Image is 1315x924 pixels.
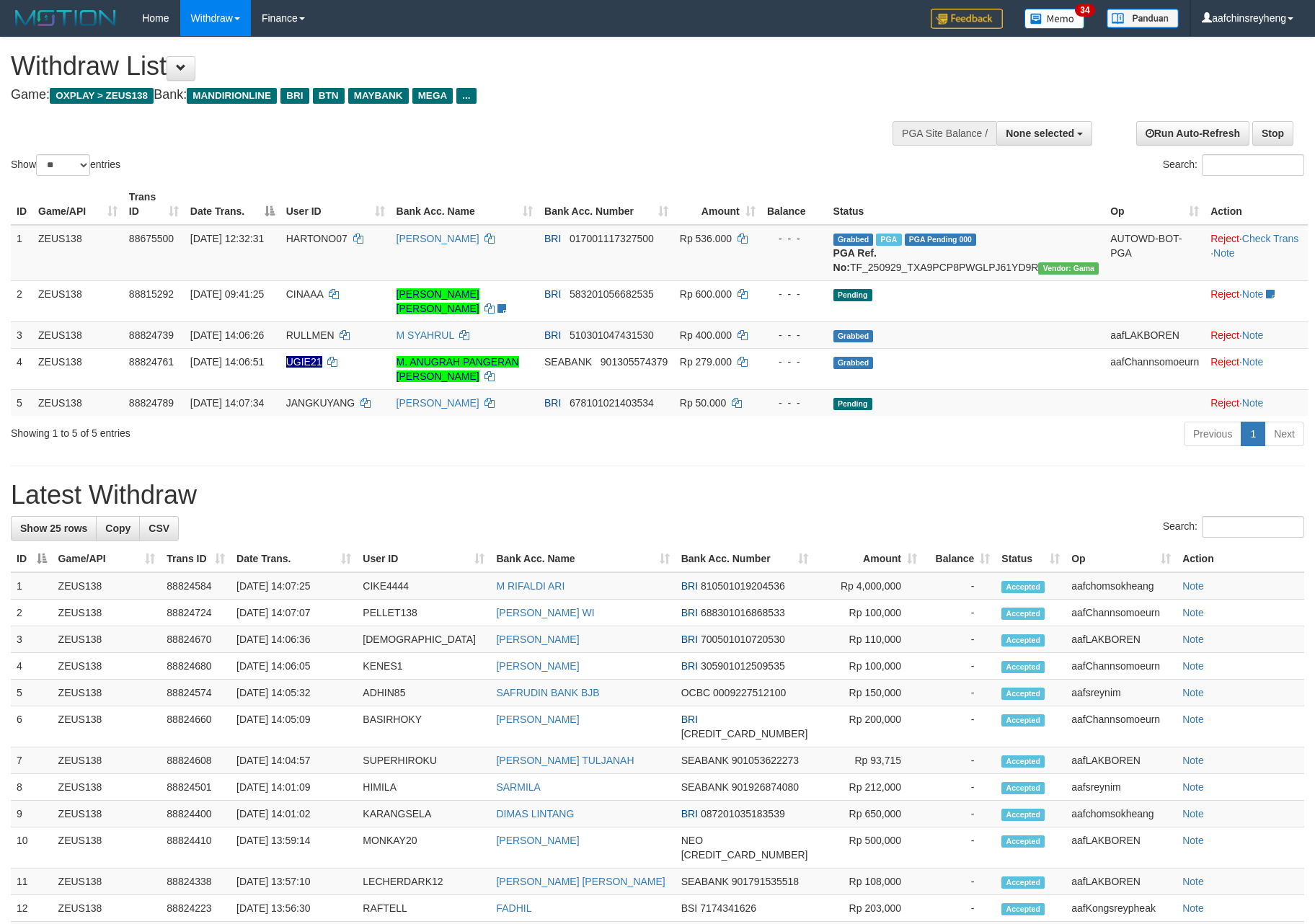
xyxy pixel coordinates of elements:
a: [PERSON_NAME] [PERSON_NAME] [496,876,665,887]
span: BRI [544,329,561,341]
span: [DATE] 09:41:25 [190,288,264,300]
label: Show entries [11,154,120,176]
span: BRI [681,580,698,592]
label: Search: [1163,154,1304,176]
span: Accepted [1001,608,1045,620]
th: ID [11,184,32,225]
td: ZEUS138 [53,801,161,827]
td: ZEUS138 [53,653,161,680]
td: ZEUS138 [53,895,161,922]
th: Game/API: activate to sort column ascending [32,184,123,225]
td: ZEUS138 [32,225,123,281]
td: ZEUS138 [32,321,123,348]
td: Rp 212,000 [814,774,924,801]
th: Op: activate to sort column ascending [1104,184,1205,225]
td: [DATE] 14:05:09 [231,706,357,747]
a: [PERSON_NAME] WI [496,607,594,618]
span: SEABANK [544,356,592,368]
td: ZEUS138 [53,680,161,706]
a: [PERSON_NAME] [496,714,579,725]
a: Reject [1210,397,1239,409]
span: Grabbed [833,330,874,342]
a: 1 [1241,422,1265,446]
span: Pending [833,398,872,410]
td: 88824410 [161,827,231,869]
span: SEABANK [681,755,729,766]
td: - [923,653,996,680]
span: Accepted [1001,688,1045,700]
td: · [1205,389,1308,416]
td: aafChannsomoeurn [1066,706,1177,747]
td: 88824223 [161,895,231,922]
th: Date Trans.: activate to sort column descending [185,184,280,225]
span: Rp 279.000 [680,356,732,368]
span: ... [456,88,476,104]
th: Balance [761,184,828,225]
td: 9 [11,801,53,827]
td: [DEMOGRAPHIC_DATA] [357,626,490,653]
td: [DATE] 14:06:36 [231,626,357,653]
span: 88824789 [129,397,174,409]
td: aafsreynim [1066,774,1177,801]
span: None selected [1006,128,1074,139]
td: aafChannsomoeurn [1066,600,1177,626]
td: TF_250929_TXA9PCP8PWGLPJ61YD9R [828,225,1105,281]
div: - - - [767,396,822,410]
span: Rp 536.000 [680,233,732,244]
span: NEO [681,835,703,846]
a: [PERSON_NAME] TULJANAH [496,755,634,766]
span: Accepted [1001,903,1045,915]
td: [DATE] 14:06:05 [231,653,357,680]
th: User ID: activate to sort column ascending [280,184,391,225]
span: SEABANK [681,876,729,887]
td: Rp 100,000 [814,600,924,626]
label: Search: [1163,516,1304,538]
a: Note [1182,755,1204,766]
td: ZEUS138 [32,389,123,416]
td: SUPERHIROKU [357,747,490,774]
span: Copy 678101021403534 to clipboard [570,397,654,409]
span: Copy 700501010720530 to clipboard [701,634,785,645]
td: - [923,680,996,706]
a: Reject [1210,329,1239,341]
td: · · [1205,225,1308,281]
span: Show 25 rows [20,523,87,534]
td: KARANGSELA [357,801,490,827]
span: 88675500 [129,233,174,244]
a: Note [1182,781,1204,793]
span: BRI [280,88,309,104]
td: CIKE4444 [357,572,490,600]
img: panduan.png [1107,9,1179,28]
td: 2 [11,600,53,626]
a: M SYAHRUL [397,329,454,341]
span: HARTONO07 [286,233,347,244]
td: 88824670 [161,626,231,653]
th: Status: activate to sort column ascending [996,546,1066,572]
a: Reject [1210,233,1239,244]
td: 2 [11,280,32,321]
td: aafchomsokheang [1066,572,1177,600]
td: ADHIN85 [357,680,490,706]
td: - [923,869,996,895]
td: 8 [11,774,53,801]
th: Bank Acc. Name: activate to sort column ascending [391,184,539,225]
span: BRI [681,808,698,819]
span: Copy 901791535518 to clipboard [732,876,799,887]
b: PGA Ref. No: [833,247,877,273]
a: [PERSON_NAME] [397,397,479,409]
span: 34 [1075,4,1094,17]
td: ZEUS138 [53,626,161,653]
span: Copy 810501019204536 to clipboard [701,580,785,592]
span: Rp 50.000 [680,397,727,409]
a: M. ANUGRAH PANGERAN [PERSON_NAME] [397,356,519,382]
span: [DATE] 12:32:31 [190,233,264,244]
td: - [923,827,996,869]
a: Note [1242,397,1264,409]
td: ZEUS138 [53,747,161,774]
a: Stop [1252,121,1293,146]
button: None selected [996,121,1092,146]
span: Copy 087201035183539 to clipboard [701,808,785,819]
span: 88824739 [129,329,174,341]
td: - [923,774,996,801]
td: 6 [11,706,53,747]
